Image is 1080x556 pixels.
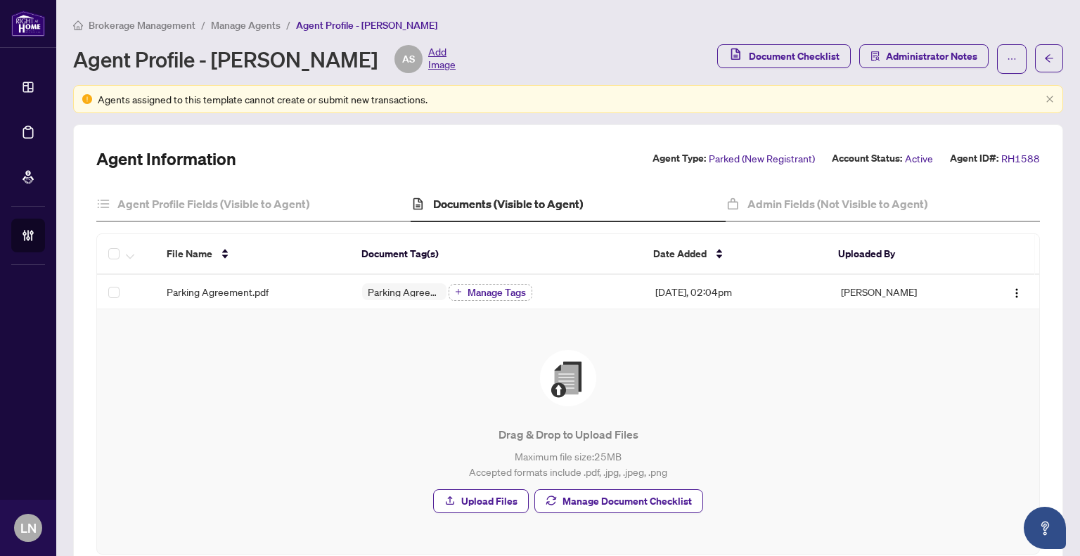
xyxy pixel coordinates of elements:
span: plus [455,288,462,295]
span: Date Added [653,246,707,261]
span: Manage Tags [468,287,526,297]
span: Document Checklist [749,45,840,67]
span: Brokerage Management [89,19,195,32]
th: File Name [155,234,350,275]
span: Parking Agreement [362,287,446,297]
span: Upload Files [461,490,517,512]
img: logo [11,11,45,37]
span: File UploadDrag & Drop to Upload FilesMaximum file size:25MBAccepted formats include .pdf, .jpg, ... [114,326,1022,537]
span: Parked (New Registrant) [709,150,815,167]
th: Uploaded By [827,234,973,275]
span: close [1046,95,1054,103]
td: [PERSON_NAME] [830,275,977,309]
th: Date Added [642,234,827,275]
h4: Admin Fields (Not Visible to Agent) [747,195,927,212]
button: Upload Files [433,489,529,513]
button: Manage Document Checklist [534,489,703,513]
button: Logo [1005,280,1028,303]
p: Maximum file size: 25 MB Accepted formats include .pdf, .jpg, .jpeg, .png [125,448,1011,479]
span: solution [870,51,880,61]
li: / [286,17,290,33]
label: Agent Type: [652,150,706,167]
div: Agents assigned to this template cannot create or submit new transactions. [98,91,1040,107]
h4: Agent Profile Fields (Visible to Agent) [117,195,309,212]
span: Administrator Notes [886,45,977,67]
label: Agent ID#: [950,150,998,167]
span: File Name [167,246,212,261]
span: ellipsis [1007,54,1017,64]
button: Administrator Notes [859,44,989,68]
div: Agent Profile - [PERSON_NAME] [73,45,456,73]
span: home [73,20,83,30]
li: / [201,17,205,33]
button: Manage Tags [449,284,532,301]
span: Manage Agents [211,19,281,32]
span: Active [905,150,933,167]
span: RH1588 [1001,150,1040,167]
button: Open asap [1024,507,1066,549]
button: close [1046,95,1054,104]
span: Agent Profile - [PERSON_NAME] [296,19,437,32]
span: LN [20,518,37,538]
span: AS [402,51,415,67]
img: Logo [1011,287,1022,299]
span: exclamation-circle [82,94,92,104]
h2: Agent Information [96,148,236,170]
p: Drag & Drop to Upload Files [125,426,1011,443]
span: arrow-left [1044,53,1054,63]
h4: Documents (Visible to Agent) [433,195,583,212]
td: [DATE], 02:04pm [644,275,830,309]
label: Account Status: [832,150,902,167]
img: File Upload [540,350,596,406]
button: Document Checklist [717,44,851,68]
span: Add Image [428,45,456,73]
span: Manage Document Checklist [562,490,692,512]
th: Document Tag(s) [350,234,642,275]
span: Parking Agreement.pdf [167,284,269,299]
